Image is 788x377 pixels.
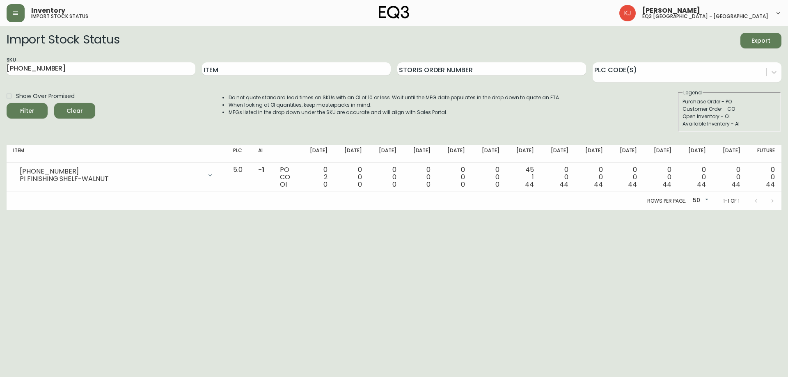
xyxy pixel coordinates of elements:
legend: Legend [683,89,703,96]
div: [PHONE_NUMBER]PI FINISHING SHELF-WALNUT [13,166,220,184]
div: [PHONE_NUMBER] [20,168,202,175]
h5: import stock status [31,14,88,19]
span: 0 [495,180,499,189]
th: [DATE] [334,145,369,163]
td: 5.0 [227,163,252,192]
div: 0 0 [719,166,740,188]
li: When looking at OI quantities, keep masterpacks in mind. [229,101,560,109]
div: 0 0 [754,166,775,188]
div: 0 0 [478,166,499,188]
div: Customer Order - CO [683,105,776,113]
th: [DATE] [300,145,334,163]
th: Item [7,145,227,163]
th: [DATE] [678,145,712,163]
div: 0 0 [616,166,637,188]
th: [DATE] [403,145,437,163]
span: OI [280,180,287,189]
span: 0 [358,180,362,189]
th: Future [747,145,781,163]
th: [DATE] [609,145,644,163]
h2: Import Stock Status [7,33,119,48]
div: 0 0 [582,166,603,188]
button: Export [740,33,781,48]
div: 0 0 [341,166,362,188]
span: Show Over Promised [16,92,75,101]
span: 44 [731,180,740,189]
div: Purchase Order - PO [683,98,776,105]
th: [DATE] [541,145,575,163]
div: 50 [689,194,710,208]
span: 44 [525,180,534,189]
span: Clear [61,106,89,116]
div: 0 0 [409,166,431,188]
p: 1-1 of 1 [723,197,740,205]
img: logo [379,6,409,19]
th: [DATE] [712,145,747,163]
span: 44 [662,180,671,189]
div: PI FINISHING SHELF-WALNUT [20,175,202,183]
th: [DATE] [506,145,541,163]
span: 44 [594,180,603,189]
th: [DATE] [437,145,472,163]
span: [PERSON_NAME] [642,7,700,14]
span: 44 [766,180,775,189]
div: Open Inventory - OI [683,113,776,120]
div: 0 0 [547,166,568,188]
th: AI [252,145,273,163]
span: 0 [461,180,465,189]
div: 0 0 [650,166,671,188]
img: 24a625d34e264d2520941288c4a55f8e [619,5,636,21]
span: 44 [559,180,568,189]
th: [DATE] [472,145,506,163]
p: Rows per page: [647,197,686,205]
button: Filter [7,103,48,119]
li: Do not quote standard lead times on SKUs with an OI of 10 or less. Wait until the MFG date popula... [229,94,560,101]
li: MFGs listed in the drop down under the SKU are accurate and will align with Sales Portal. [229,109,560,116]
div: PO CO [280,166,293,188]
div: 0 0 [444,166,465,188]
span: 44 [697,180,706,189]
h5: eq3 [GEOGRAPHIC_DATA] - [GEOGRAPHIC_DATA] [642,14,768,19]
th: PLC [227,145,252,163]
span: -1 [258,165,264,174]
button: Clear [54,103,95,119]
div: 0 0 [375,166,396,188]
div: 0 2 [306,166,328,188]
th: [DATE] [369,145,403,163]
span: Inventory [31,7,65,14]
span: 0 [392,180,396,189]
span: Export [747,36,775,46]
div: 0 0 [685,166,706,188]
span: 0 [323,180,328,189]
div: 45 1 [513,166,534,188]
th: [DATE] [575,145,609,163]
div: Available Inventory - AI [683,120,776,128]
span: 0 [426,180,431,189]
th: [DATE] [644,145,678,163]
span: 44 [628,180,637,189]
